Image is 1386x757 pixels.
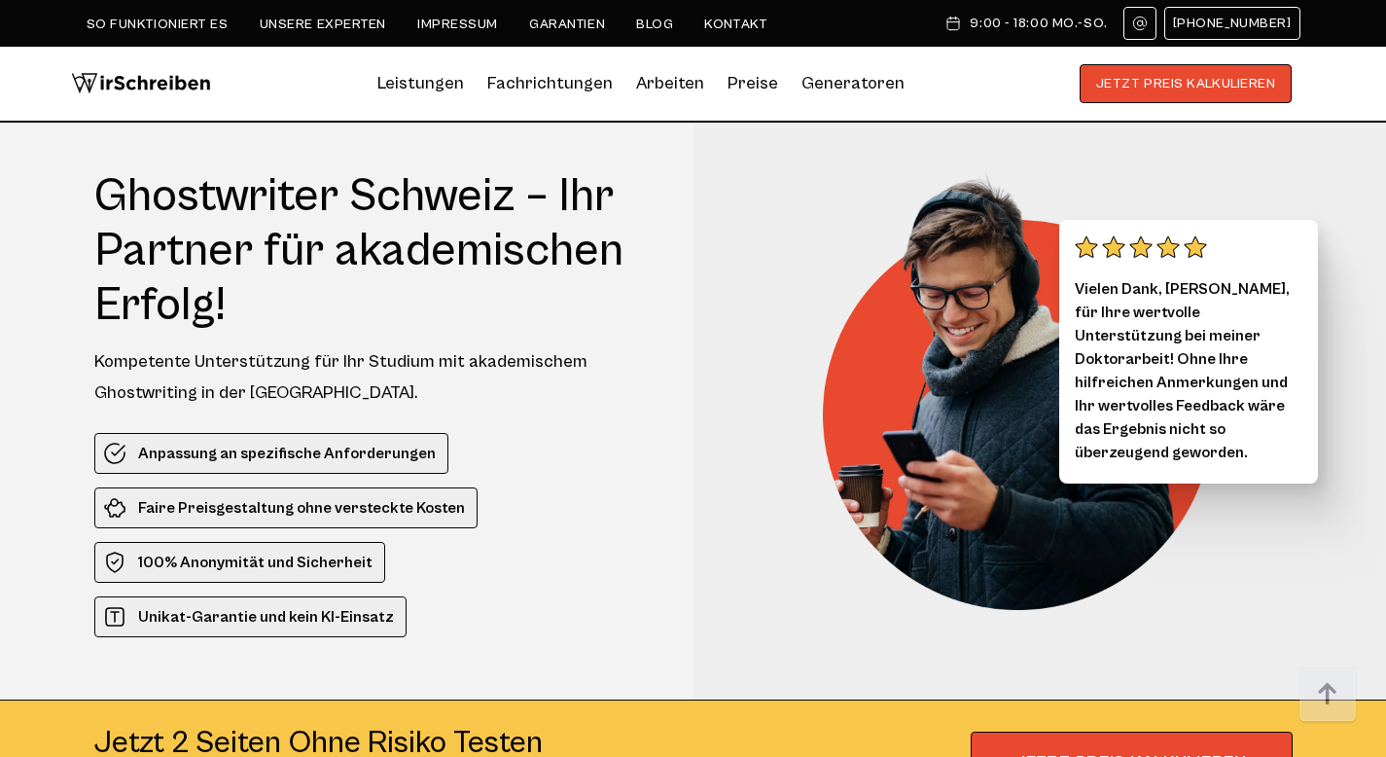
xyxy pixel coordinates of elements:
[970,16,1107,31] span: 9:00 - 18:00 Mo.-So.
[704,17,767,32] a: Kontakt
[636,17,673,32] a: Blog
[103,605,126,629] img: Unikat-Garantie und kein KI-Einsatz
[94,346,657,409] div: Kompetente Unterstützung für Ihr Studium mit akademischem Ghostwriting in der [GEOGRAPHIC_DATA].
[94,487,478,528] li: Faire Preisgestaltung ohne versteckte Kosten
[94,542,385,583] li: 100% Anonymität und Sicherheit
[1164,7,1300,40] a: [PHONE_NUMBER]
[529,17,605,32] a: Garantien
[417,17,498,32] a: Impressum
[944,16,962,31] img: Schedule
[728,73,778,93] a: Preise
[71,64,211,103] img: logo wirschreiben
[487,68,613,99] a: Fachrichtungen
[1059,220,1318,484] div: Vielen Dank, [PERSON_NAME], für Ihre wertvolle Unterstützung bei meiner Doktorarbeit! Ohne Ihre h...
[103,442,126,465] img: Anpassung an spezifische Anforderungen
[823,169,1241,610] img: Ghostwriter Schweiz – Ihr Partner für akademischen Erfolg!
[87,17,229,32] a: So funktioniert es
[94,596,407,637] li: Unikat-Garantie und kein KI-Einsatz
[636,68,704,99] a: Arbeiten
[94,169,657,333] h1: Ghostwriter Schweiz – Ihr Partner für akademischen Erfolg!
[1173,16,1292,31] span: [PHONE_NUMBER]
[377,68,464,99] a: Leistungen
[1298,666,1357,724] img: button top
[260,17,386,32] a: Unsere Experten
[94,433,448,474] li: Anpassung an spezifische Anforderungen
[1132,16,1148,31] img: Email
[1075,235,1207,259] img: stars
[1080,64,1293,103] button: JETZT PREIS KALKULIEREN
[103,496,126,520] img: Faire Preisgestaltung ohne versteckte Kosten
[801,68,905,99] a: Generatoren
[103,551,126,574] img: 100% Anonymität und Sicherheit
